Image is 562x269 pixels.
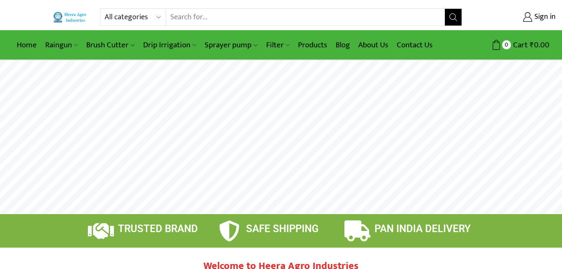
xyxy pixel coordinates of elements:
a: Sign in [475,10,556,25]
a: Filter [262,35,294,55]
span: Sign in [532,12,556,23]
a: Products [294,35,331,55]
a: Drip Irrigation [139,35,200,55]
a: Contact Us [393,35,437,55]
a: Sprayer pump [200,35,262,55]
a: Brush Cutter [82,35,139,55]
span: PAN INDIA DELIVERY [375,223,471,235]
span: SAFE SHIPPING [246,223,318,235]
span: 0 [502,40,511,49]
a: Home [13,35,41,55]
input: Search for... [166,9,445,26]
a: 0 Cart ₹0.00 [470,37,549,53]
bdi: 0.00 [530,39,549,52]
span: TRUSTED BRAND [118,223,198,235]
span: ₹ [530,39,534,52]
button: Search button [445,9,462,26]
a: Raingun [41,35,82,55]
a: About Us [354,35,393,55]
a: Blog [331,35,354,55]
span: Cart [511,39,528,51]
